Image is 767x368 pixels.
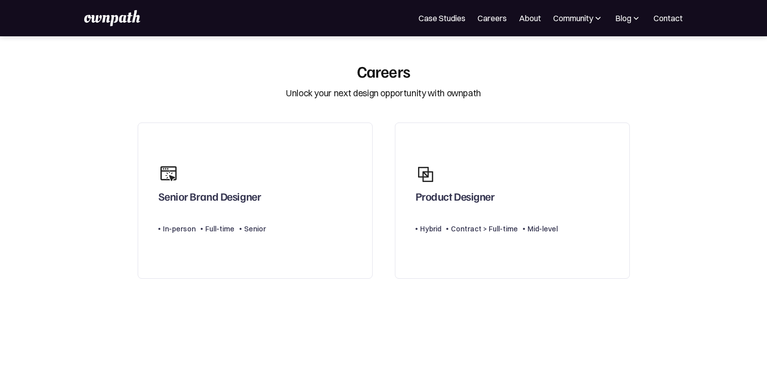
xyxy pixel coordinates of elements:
[615,12,631,24] div: Blog
[654,12,683,24] a: Contact
[357,62,410,81] div: Careers
[527,223,558,235] div: Mid-level
[138,122,373,279] a: Senior Brand DesignerIn-personFull-timeSenior
[416,190,495,208] div: Product Designer
[419,12,465,24] a: Case Studies
[158,190,261,208] div: Senior Brand Designer
[478,12,507,24] a: Careers
[395,122,630,279] a: Product DesignerHybridContract > Full-timeMid-level
[286,87,481,100] div: Unlock your next design opportunity with ownpath
[205,223,234,235] div: Full-time
[615,12,641,24] div: Blog
[163,223,196,235] div: In-person
[420,223,441,235] div: Hybrid
[244,223,266,235] div: Senior
[451,223,518,235] div: Contract > Full-time
[553,12,593,24] div: Community
[519,12,541,24] a: About
[553,12,603,24] div: Community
